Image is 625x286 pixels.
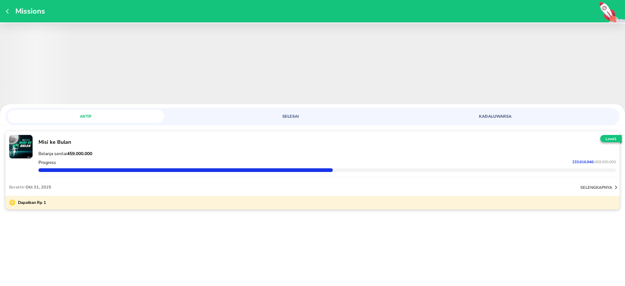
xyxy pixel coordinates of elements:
a: AKTIF [8,110,208,123]
span: / 459.000.000 [594,159,616,165]
a: KADALUWARSA [417,110,617,123]
button: selengkapnya [580,184,620,191]
p: selengkapnya [580,185,612,190]
p: Level 1 [599,136,623,142]
p: Misi ke Bulan [38,139,616,146]
span: Belanja senilai [38,151,92,157]
img: mission-21283 [9,135,33,158]
p: Progress [38,159,56,165]
span: Okt 31, 2025 [26,184,51,190]
p: Berakhir: [9,184,51,190]
span: 233.916.946 [572,159,594,165]
p: Dapatkan Rp 1 [15,199,46,206]
span: SELESAI [217,114,364,119]
div: loyalty mission tabs [5,108,620,123]
span: AKTIF [12,114,160,119]
p: Missions [12,6,45,16]
a: SELESAI [212,110,413,123]
strong: 459.000.000 [67,151,92,157]
span: KADALUWARSA [421,114,569,119]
